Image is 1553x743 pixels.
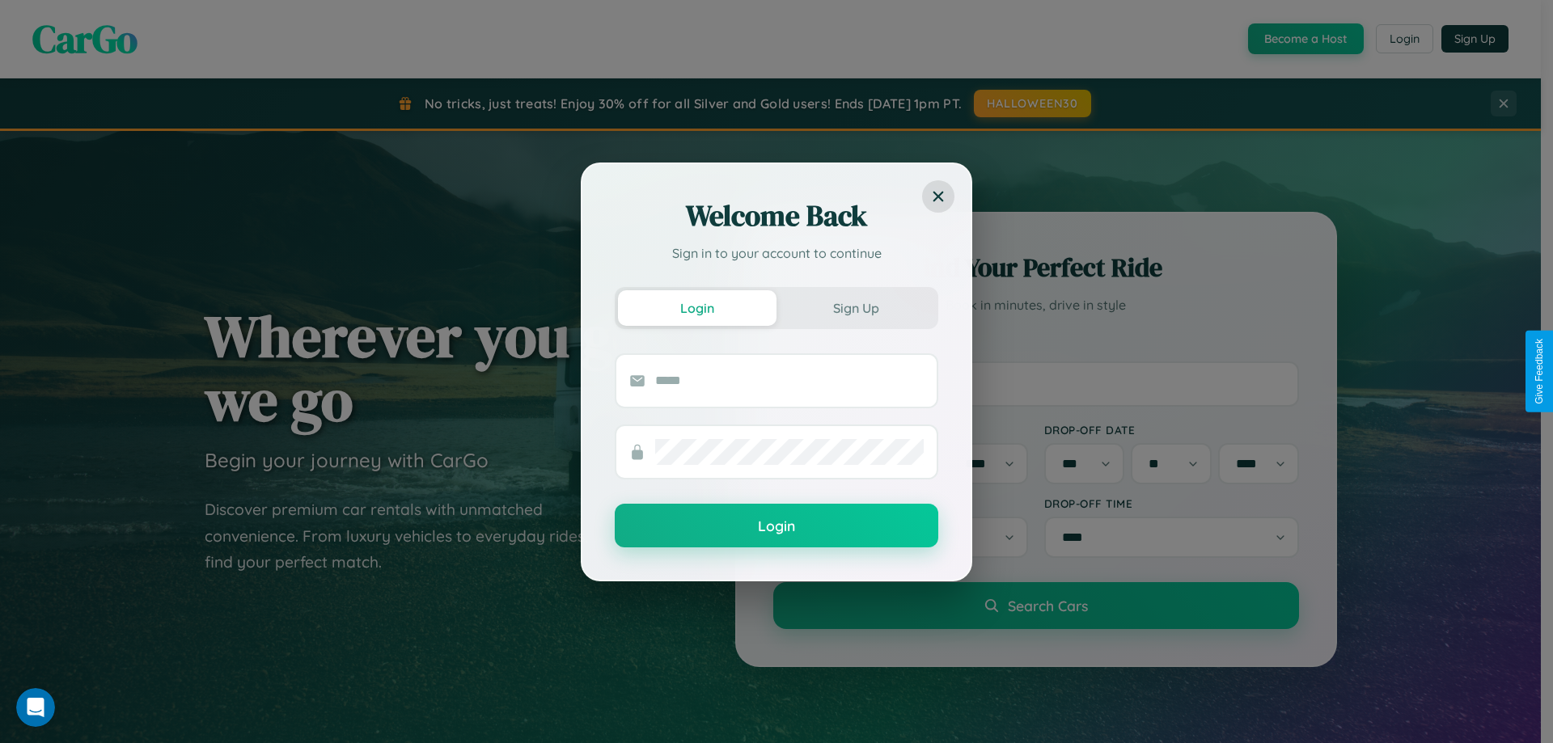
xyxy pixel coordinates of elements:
[16,688,55,727] iframe: Intercom live chat
[1534,339,1545,404] div: Give Feedback
[615,243,938,263] p: Sign in to your account to continue
[615,504,938,547] button: Login
[776,290,935,326] button: Sign Up
[615,196,938,235] h2: Welcome Back
[618,290,776,326] button: Login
